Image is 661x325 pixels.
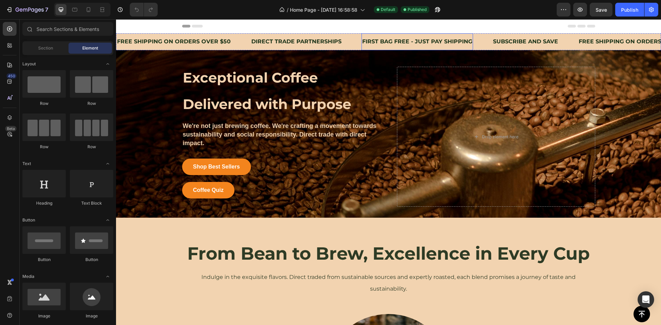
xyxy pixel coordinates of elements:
[22,257,66,263] div: Button
[290,6,357,13] span: Home Page - [DATE] 16:58:58
[381,7,395,13] span: Default
[70,257,113,263] div: Button
[102,58,113,69] span: Toggle open
[116,19,661,325] iframe: Design area
[22,313,66,319] div: Image
[70,313,113,319] div: Image
[38,45,53,51] span: Section
[70,144,113,150] div: Row
[615,3,644,17] button: Publish
[287,6,288,13] span: /
[463,18,576,28] p: FREE SHIPPING ON ORDERS OVER $50
[590,3,612,17] button: Save
[22,144,66,150] div: Row
[66,139,135,156] a: Shop Best Sellers
[70,100,113,107] div: Row
[638,291,654,308] div: Open Intercom Messenger
[85,254,460,273] span: Indulge in the exquisite flavors. Direct traded from sustainable sources and expertly roasted, ea...
[102,158,113,169] span: Toggle open
[22,61,36,67] span: Layout
[596,7,607,13] span: Save
[408,7,427,13] span: Published
[102,271,113,282] span: Toggle open
[366,115,402,120] div: Drop element here
[3,3,51,17] button: 7
[70,200,113,206] div: Text Block
[67,103,261,127] span: We're not just brewing coffee. We're crafting a movement towards sustainability and social respon...
[67,76,235,93] span: Delivered with Purpose
[82,45,98,51] span: Element
[77,167,108,175] p: Coffee Quiz
[102,215,113,226] span: Toggle open
[621,6,638,13] div: Publish
[45,6,48,14] p: 7
[71,224,474,245] strong: From Bean to Brew, Excellence in Every Cup
[7,73,17,79] div: 450
[66,163,119,179] a: Coffee Quiz
[22,200,66,206] div: Heading
[22,161,31,167] span: Text
[77,144,124,150] span: Shop Best Sellers
[22,217,35,223] span: Button
[22,273,34,280] span: Media
[67,50,202,67] span: Exceptional Coffee
[5,126,17,131] div: Beta
[130,3,158,17] div: Undo/Redo
[22,100,66,107] div: Row
[22,22,113,36] input: Search Sections & Elements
